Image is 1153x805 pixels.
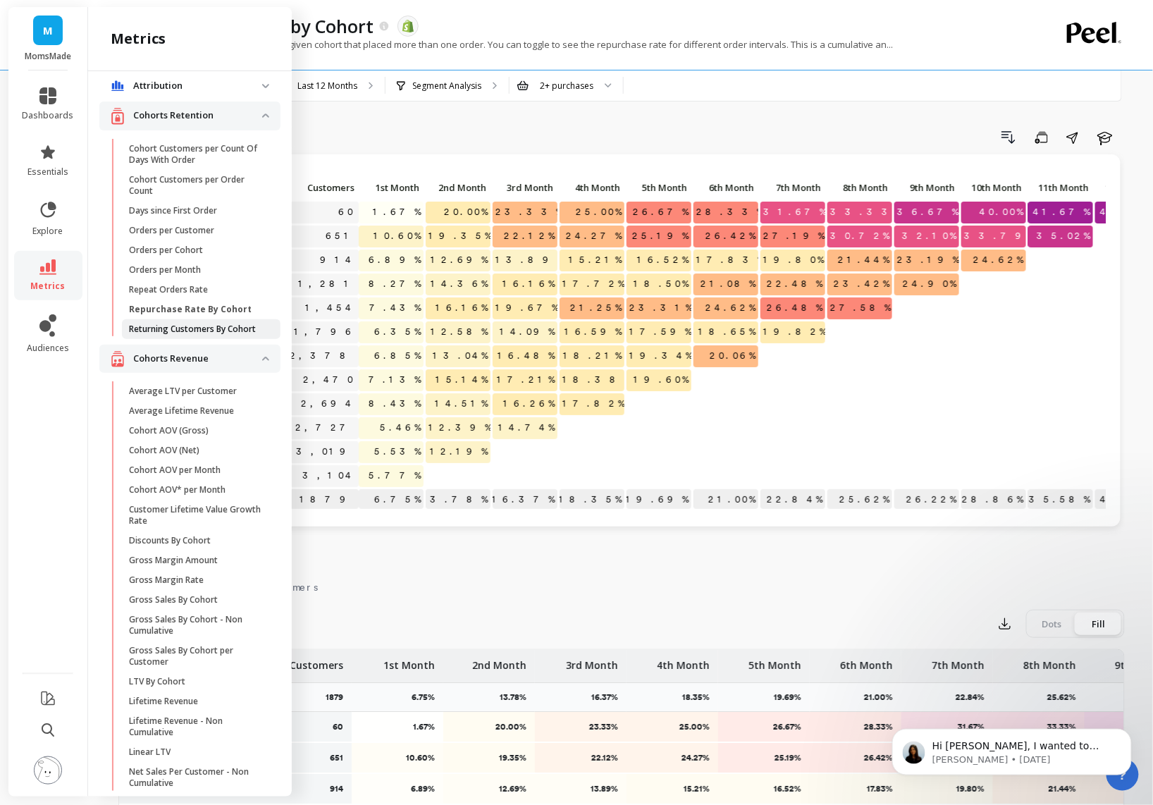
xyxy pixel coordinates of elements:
span: 19.60% [631,369,691,391]
span: 13.89% [493,250,567,271]
p: 6.75% [359,489,424,510]
p: 5th Month [748,650,801,672]
span: 9th Month [897,182,955,193]
p: Average Lifetime Revenue [129,405,234,417]
span: 12.39% [426,417,494,438]
span: 12.69% [428,250,491,271]
p: 28.33% [819,721,893,732]
span: 6.85% [371,345,424,367]
span: 24.62% [703,297,758,319]
a: 2,378 [287,345,359,367]
span: 5th Month [629,182,687,193]
span: 2nd Month [428,182,486,193]
p: 11th Month [1028,178,1093,197]
p: 21.00% [864,692,901,703]
p: 22.84% [956,692,993,703]
p: 13.89% [544,783,618,794]
p: 651 [330,752,343,763]
p: Last 12 Months [297,80,357,92]
p: 18.35% [682,692,718,703]
img: navigation item icon [111,350,125,368]
span: explore [33,226,63,237]
p: 15.21% [636,783,710,794]
p: 914 [330,783,343,794]
span: essentials [27,166,68,178]
p: 26.67% [727,721,801,732]
span: 17.72% [560,274,627,295]
span: 8.43% [366,393,424,414]
p: 16.52% [727,783,801,794]
p: 17.83% [819,783,893,794]
p: 6.75% [412,692,443,703]
p: 7th Month [932,650,985,672]
span: 20.06% [707,345,758,367]
p: Orders per Month [129,264,201,276]
span: 14.09% [497,321,557,343]
div: Toggle SortBy [827,178,894,199]
p: LTV By Cohort [129,676,185,687]
p: 16.37% [591,692,627,703]
span: 26.42% [703,226,758,247]
span: 13.04% [430,345,491,367]
span: 23.19% [894,250,962,271]
p: Segment Analysis [412,80,481,92]
img: down caret icon [262,113,269,118]
span: metrics [31,281,66,292]
p: Cohort AOV (Net) [129,445,199,456]
span: 5.53% [371,441,424,462]
span: 21.25% [567,297,624,319]
a: 1,454 [302,297,359,319]
span: 18.65% [696,321,758,343]
span: 6.89% [366,250,424,271]
p: Gross Sales By Cohort per Customer [129,645,264,668]
h2: metrics [111,29,166,49]
a: 1,281 [295,274,359,295]
a: 651 [323,226,359,247]
p: Cohorts Revenue [133,352,262,366]
p: 8th Month [1023,650,1076,672]
span: 17.21% [494,369,557,391]
p: Customer Lifetime Value Growth Rate [129,504,264,527]
span: 33.79% [961,226,1040,247]
span: 16.59% [562,321,624,343]
p: Cohort Customers per Count Of Days With Order [129,143,264,166]
div: Toggle SortBy [961,178,1028,199]
p: 24.27% [636,752,710,763]
p: Customers [290,650,343,672]
p: Cohort Customers per Order Count [129,174,264,197]
p: Linear LTV [129,746,171,758]
span: 8th Month [830,182,888,193]
p: 5th Month [627,178,691,197]
img: down caret icon [262,84,269,88]
p: Gross Sales By Cohort [129,594,218,606]
span: 18.50% [631,274,691,295]
span: 22.12% [501,226,557,247]
div: Toggle SortBy [358,178,425,199]
span: 28.33% [693,202,766,223]
p: 1879 [326,692,352,703]
a: 2,694 [298,393,359,414]
p: Net Sales Per Customer - Non Cumulative [129,766,264,789]
a: 2,727 [292,417,359,438]
p: 6th Month [840,650,893,672]
a: 914 [317,250,359,271]
span: 19.67% [493,297,561,319]
p: 25.00% [636,721,710,732]
div: Toggle SortBy [273,178,340,199]
p: Customers [274,178,359,197]
span: 12.58% [428,321,491,343]
span: 16.52% [634,250,691,271]
a: 3,019 [293,441,359,462]
p: 1879 [274,489,359,510]
span: 24.27% [563,226,624,247]
span: M [43,23,53,39]
p: 22.84% [760,489,825,510]
a: 1,796 [291,321,359,343]
span: 23.33% [493,202,565,223]
span: 18.38% [560,369,634,391]
span: 7.43% [366,297,424,319]
span: 26.67% [630,202,691,223]
span: 1st Month [362,182,419,193]
span: 16.16% [433,297,491,319]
